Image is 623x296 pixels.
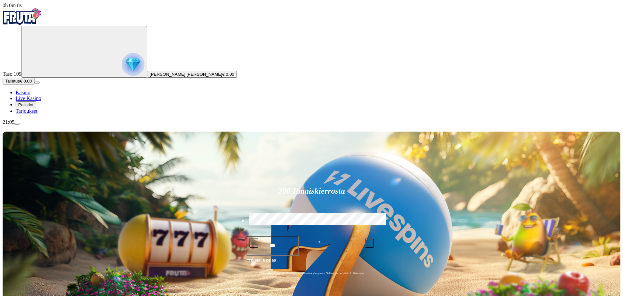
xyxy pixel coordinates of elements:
[3,3,22,8] span: user session time
[3,78,34,84] button: Talletusplus icon€ 0.00
[16,108,37,114] a: Tarjoukset
[291,212,332,231] label: €150
[16,101,36,108] button: Palkkiot
[3,20,42,26] a: Fruta
[3,119,14,125] span: 21:05
[5,79,20,84] span: Talletus
[252,256,254,260] span: €
[335,212,375,231] label: €250
[249,238,258,248] button: minus icon
[248,212,288,231] label: €50
[249,257,276,269] span: Talleta ja pelaa
[3,71,21,77] span: Taso 109
[21,26,147,78] button: reward progress
[34,82,40,84] button: menu
[150,72,222,77] span: [PERSON_NAME] [PERSON_NAME]
[247,257,377,269] button: Talleta ja pelaa
[122,53,144,76] img: reward progress
[16,96,41,101] a: Live Kasino
[20,79,32,84] span: € 0.00
[18,102,34,107] span: Palkkiot
[14,123,20,125] button: menu
[222,72,234,77] span: € 0.00
[3,90,620,114] nav: Main menu
[3,8,620,114] nav: Primary
[318,239,320,245] span: €
[16,90,30,95] a: Kasino
[365,238,374,248] button: plus icon
[3,8,42,25] img: Fruta
[147,71,237,78] button: [PERSON_NAME] [PERSON_NAME]€ 0.00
